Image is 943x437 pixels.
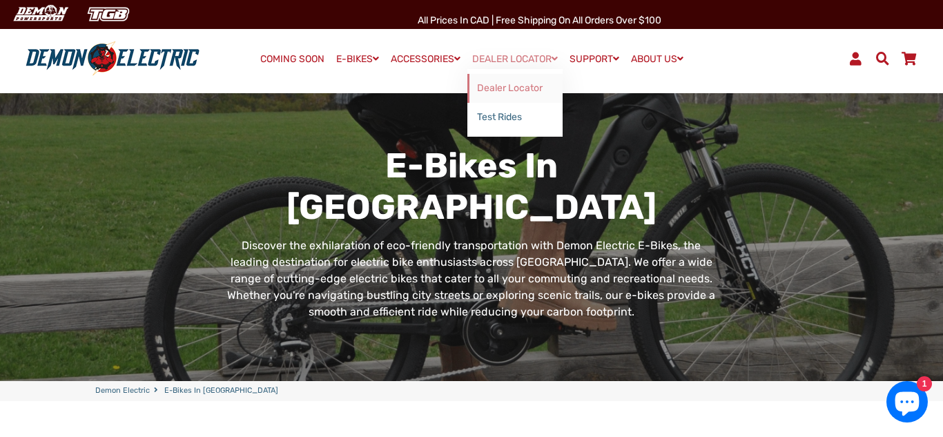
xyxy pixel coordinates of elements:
a: DEALER LOCATOR [467,49,563,69]
span: Discover the exhilaration of eco-friendly transportation with Demon Electric E-Bikes, the leading... [227,239,715,318]
a: E-BIKES [331,49,384,69]
a: ABOUT US [626,49,688,69]
a: SUPPORT [565,49,624,69]
a: COMING SOON [255,50,329,69]
a: Demon Electric [95,385,150,397]
a: Test Rides [467,103,563,132]
span: All Prices in CAD | Free shipping on all orders over $100 [418,14,661,26]
h1: E-Bikes in [GEOGRAPHIC_DATA] [224,145,719,228]
a: Dealer Locator [467,74,563,103]
inbox-online-store-chat: Shopify online store chat [882,381,932,426]
img: Demon Electric [7,3,73,26]
span: E-Bikes in [GEOGRAPHIC_DATA] [164,385,278,397]
img: Demon Electric logo [21,41,204,77]
a: ACCESSORIES [386,49,465,69]
img: TGB Canada [80,3,137,26]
